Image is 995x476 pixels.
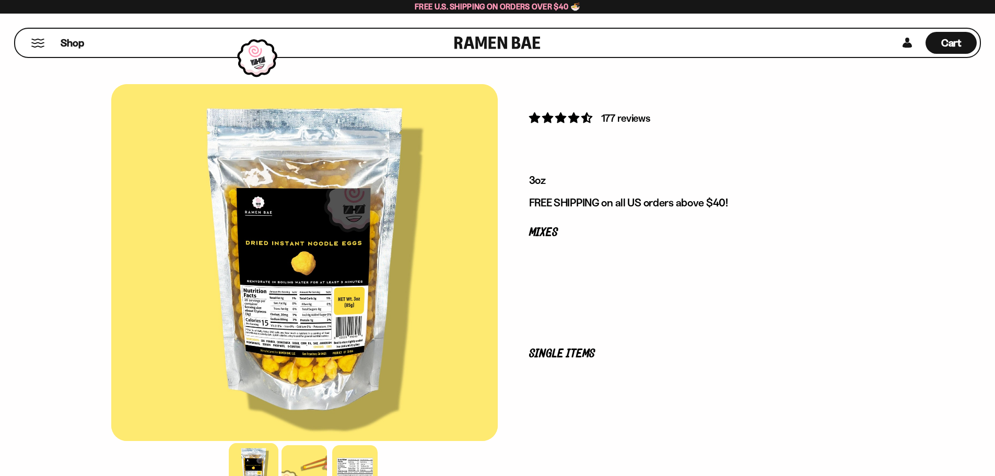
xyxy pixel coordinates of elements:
span: Free U.S. Shipping on Orders over $40 🍜 [415,2,580,11]
span: 4.71 stars [529,111,594,124]
p: Mixes [529,228,853,238]
span: Shop [61,36,84,50]
span: Cart [941,37,962,49]
p: Single Items [529,349,853,359]
p: FREE SHIPPING on all US orders above $40! [529,196,853,210]
a: Shop [61,32,84,54]
p: 3oz [529,173,853,187]
span: 177 reviews [601,112,650,124]
div: Cart [926,29,977,57]
button: Mobile Menu Trigger [31,39,45,48]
